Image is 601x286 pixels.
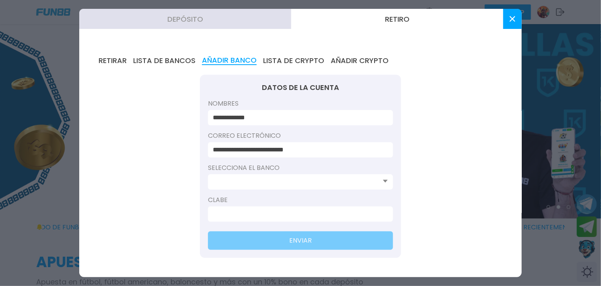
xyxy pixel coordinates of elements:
[208,99,393,108] label: Nombres
[99,56,127,65] button: RETIRAR
[263,56,324,65] button: LISTA DE CRYPTO
[208,131,393,141] label: Correo electrónico
[208,163,393,173] label: Selecciona el banco
[208,231,393,250] button: ENVIAR
[291,9,503,29] button: Retiro
[133,56,196,65] button: LISTA DE BANCOS
[208,195,393,205] label: Clabe
[202,56,257,65] button: AÑADIR BANCO
[79,9,291,29] button: Depósito
[331,56,389,65] button: AÑADIR CRYPTO
[208,83,393,92] div: DATOS DE LA CUENTA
